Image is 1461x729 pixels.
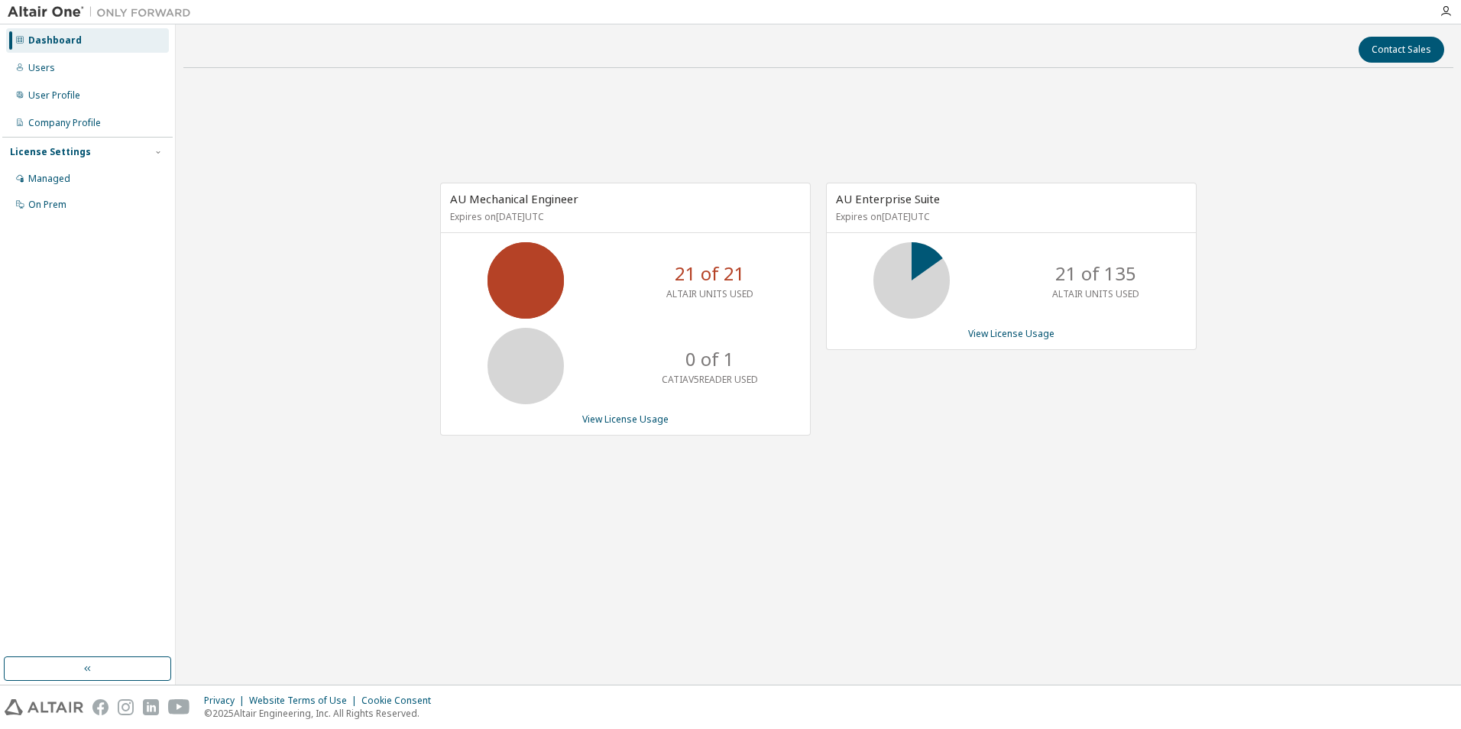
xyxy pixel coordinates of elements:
[28,34,82,47] div: Dashboard
[1359,37,1444,63] button: Contact Sales
[204,695,249,707] div: Privacy
[8,5,199,20] img: Altair One
[836,191,940,206] span: AU Enterprise Suite
[204,707,440,720] p: © 2025 Altair Engineering, Inc. All Rights Reserved.
[582,413,669,426] a: View License Usage
[10,146,91,158] div: License Settings
[28,173,70,185] div: Managed
[968,327,1054,340] a: View License Usage
[1055,261,1136,287] p: 21 of 135
[450,191,578,206] span: AU Mechanical Engineer
[249,695,361,707] div: Website Terms of Use
[92,699,109,715] img: facebook.svg
[836,210,1183,223] p: Expires on [DATE] UTC
[118,699,134,715] img: instagram.svg
[28,117,101,129] div: Company Profile
[662,373,758,386] p: CATIAV5READER USED
[685,346,734,372] p: 0 of 1
[28,199,66,211] div: On Prem
[28,89,80,102] div: User Profile
[675,261,745,287] p: 21 of 21
[361,695,440,707] div: Cookie Consent
[666,287,753,300] p: ALTAIR UNITS USED
[168,699,190,715] img: youtube.svg
[5,699,83,715] img: altair_logo.svg
[450,210,797,223] p: Expires on [DATE] UTC
[143,699,159,715] img: linkedin.svg
[1052,287,1139,300] p: ALTAIR UNITS USED
[28,62,55,74] div: Users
